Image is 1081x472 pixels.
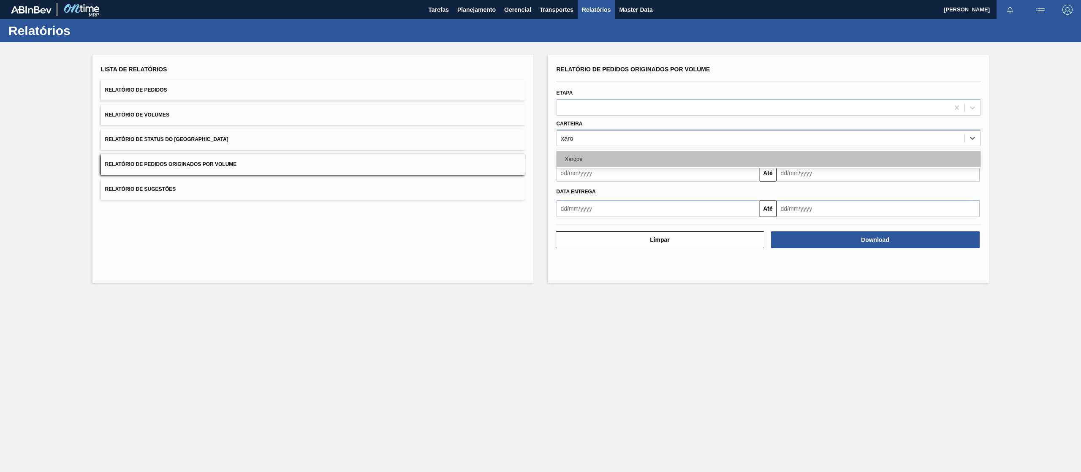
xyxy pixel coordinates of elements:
[101,66,167,73] span: Lista de Relatórios
[101,129,525,150] button: Relatório de Status do [GEOGRAPHIC_DATA]
[540,5,573,15] span: Transportes
[8,26,158,35] h1: Relatórios
[101,179,525,200] button: Relatório de Sugestões
[105,136,228,142] span: Relatório de Status do [GEOGRAPHIC_DATA]
[557,90,573,96] label: Etapa
[557,200,760,217] input: dd/mm/yyyy
[582,5,611,15] span: Relatórios
[428,5,449,15] span: Tarefas
[997,4,1024,16] button: Notificações
[557,66,710,73] span: Relatório de Pedidos Originados por Volume
[557,189,596,195] span: Data entrega
[557,151,981,167] div: Xarope
[777,165,980,182] input: dd/mm/yyyy
[105,186,176,192] span: Relatório de Sugestões
[1035,5,1046,15] img: userActions
[771,231,980,248] button: Download
[556,231,764,248] button: Limpar
[11,6,52,14] img: TNhmsLtSVTkK8tSr43FrP2fwEKptu5GPRR3wAAAABJRU5ErkJggg==
[760,165,777,182] button: Até
[105,87,167,93] span: Relatório de Pedidos
[619,5,652,15] span: Master Data
[1062,5,1073,15] img: Logout
[777,200,980,217] input: dd/mm/yyyy
[557,121,583,127] label: Carteira
[504,5,531,15] span: Gerencial
[105,161,237,167] span: Relatório de Pedidos Originados por Volume
[101,154,525,175] button: Relatório de Pedidos Originados por Volume
[101,80,525,100] button: Relatório de Pedidos
[760,200,777,217] button: Até
[101,105,525,125] button: Relatório de Volumes
[457,5,496,15] span: Planejamento
[105,112,169,118] span: Relatório de Volumes
[557,165,760,182] input: dd/mm/yyyy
